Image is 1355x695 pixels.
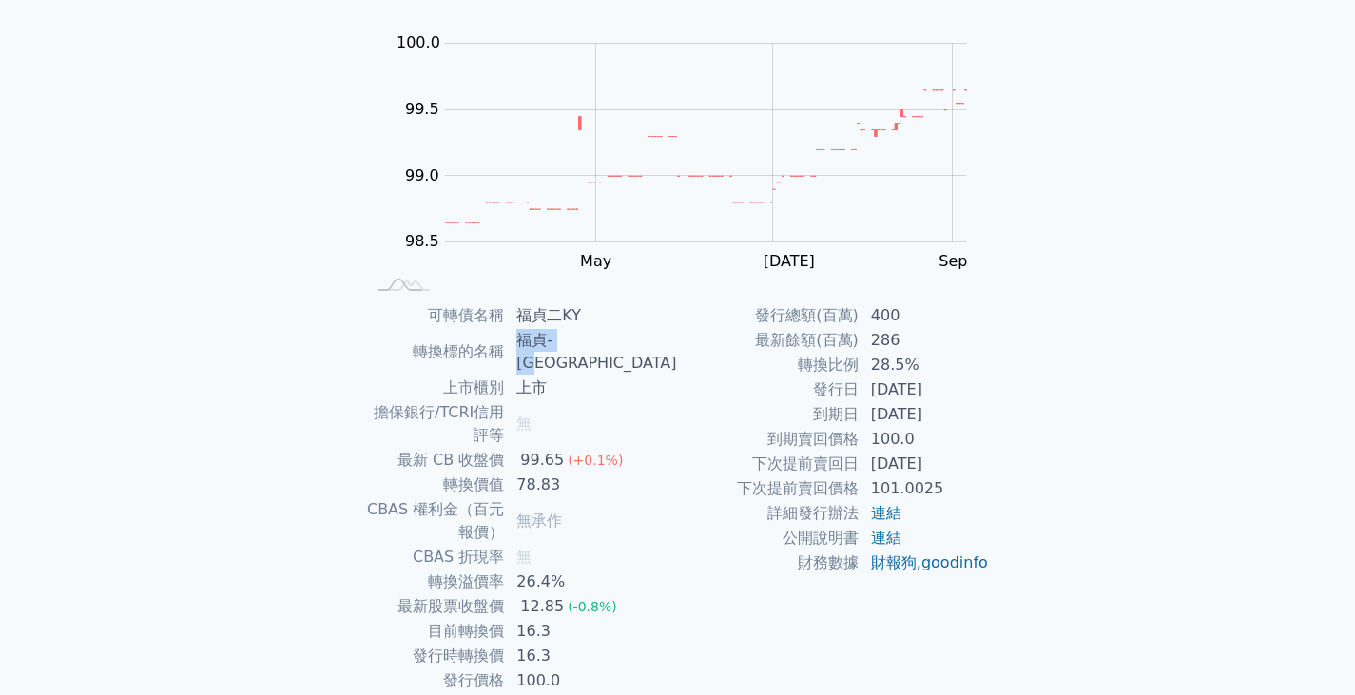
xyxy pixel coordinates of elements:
td: , [860,550,990,575]
tspan: May [580,252,611,270]
td: 到期日 [678,402,860,427]
span: 無 [516,548,532,566]
td: 到期賣回價格 [678,427,860,452]
td: 100.0 [860,427,990,452]
td: [DATE] [860,402,990,427]
g: Chart [387,33,996,270]
tspan: 98.5 [405,232,439,250]
td: [DATE] [860,452,990,476]
td: 下次提前賣回價格 [678,476,860,501]
td: 目前轉換價 [366,619,506,644]
td: 轉換比例 [678,353,860,377]
td: 可轉債名稱 [366,303,506,328]
td: 轉換價值 [366,473,506,497]
tspan: [DATE] [764,252,815,270]
iframe: Chat Widget [1260,604,1355,695]
a: 連結 [871,529,901,547]
td: 26.4% [505,570,677,594]
span: (+0.1%) [568,453,623,468]
span: 無承作 [516,512,562,530]
a: goodinfo [921,553,988,571]
td: 上市櫃別 [366,376,506,400]
td: 下次提前賣回日 [678,452,860,476]
td: 擔保銀行/TCRI信用評等 [366,400,506,448]
a: 財報狗 [871,553,917,571]
tspan: 99.5 [405,100,439,118]
div: 12.85 [516,595,568,618]
td: 財務數據 [678,550,860,575]
td: 轉換標的名稱 [366,328,506,376]
td: 發行日 [678,377,860,402]
td: [DATE] [860,377,990,402]
span: (-0.8%) [568,599,617,614]
td: 16.3 [505,619,677,644]
td: 發行時轉換價 [366,644,506,668]
td: 轉換溢價率 [366,570,506,594]
td: 公開說明書 [678,526,860,550]
td: 發行總額(百萬) [678,303,860,328]
td: 上市 [505,376,677,400]
span: 無 [516,415,532,433]
td: 28.5% [860,353,990,377]
tspan: 99.0 [405,166,439,184]
td: 100.0 [505,668,677,693]
td: 78.83 [505,473,677,497]
td: 詳細發行辦法 [678,501,860,526]
a: 連結 [871,504,901,522]
td: 16.3 [505,644,677,668]
td: 最新 CB 收盤價 [366,448,506,473]
div: 聊天小工具 [1260,604,1355,695]
td: 福貞二KY [505,303,677,328]
td: 286 [860,328,990,353]
td: CBAS 權利金（百元報價） [366,497,506,545]
tspan: 100.0 [397,33,440,51]
td: CBAS 折現率 [366,545,506,570]
td: 發行價格 [366,668,506,693]
td: 最新餘額(百萬) [678,328,860,353]
tspan: Sep [939,252,967,270]
td: 最新股票收盤價 [366,594,506,619]
td: 福貞-[GEOGRAPHIC_DATA] [505,328,677,376]
div: 99.65 [516,449,568,472]
td: 101.0025 [860,476,990,501]
td: 400 [860,303,990,328]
